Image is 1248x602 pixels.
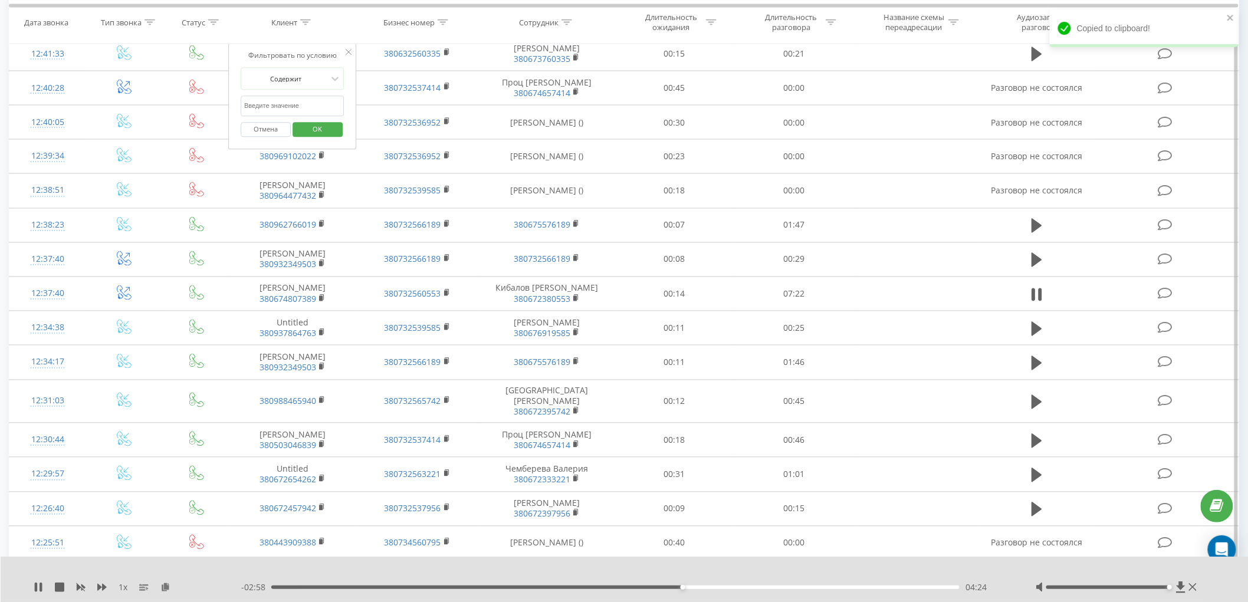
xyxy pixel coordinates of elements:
a: 380732536952 [385,151,441,162]
a: 380732563221 [385,469,441,480]
td: [PERSON_NAME] () [480,526,614,560]
a: 380732537414 [385,82,441,93]
td: 00:14 [614,277,734,311]
td: 00:00 [734,526,855,560]
td: 01:47 [734,208,855,242]
a: 380443909388 [260,537,316,548]
td: [PERSON_NAME] [230,346,355,380]
td: [PERSON_NAME] () [480,174,614,208]
div: 12:40:28 [21,77,74,100]
div: 12:34:38 [21,317,74,340]
span: 04:24 [965,581,987,593]
td: Проц [PERSON_NAME] [480,423,614,458]
div: 12:38:51 [21,179,74,202]
td: 00:00 [734,174,855,208]
a: 380672457942 [260,503,316,514]
td: 00:31 [614,458,734,492]
a: 380988465940 [260,396,316,407]
td: 00:12 [614,380,734,423]
span: Разговор не состоялся [991,82,1082,93]
div: 12:25:51 [21,532,74,555]
div: Длительность разговора [760,12,823,32]
a: 380732566189 [385,219,441,231]
td: Кибалов [PERSON_NAME] [480,277,614,311]
a: 380732539585 [385,323,441,334]
td: 01:46 [734,346,855,380]
div: Тип звонка [101,17,142,27]
td: [PERSON_NAME] [480,311,614,346]
a: 380672397956 [514,508,570,519]
div: 12:41:33 [21,42,74,65]
a: 380962766019 [260,219,316,231]
td: 00:21 [734,37,855,71]
div: 12:29:57 [21,463,74,486]
div: 12:37:40 [21,248,74,271]
div: 12:37:40 [21,282,74,305]
div: Copied to clipboard! [1050,9,1239,47]
a: 380732539585 [385,185,441,196]
td: 00:45 [614,71,734,105]
a: 380732537414 [385,435,441,446]
div: Accessibility label [681,585,685,590]
td: 00:00 [734,140,855,174]
td: [PERSON_NAME] [230,174,355,208]
td: [PERSON_NAME] () [480,140,614,174]
a: 380732566189 [385,357,441,368]
a: 380676919585 [514,328,570,339]
div: 12:38:23 [21,214,74,237]
td: 01:01 [734,458,855,492]
td: 00:18 [614,423,734,458]
div: Accessibility label [1168,585,1173,590]
td: [PERSON_NAME] [230,242,355,277]
div: Аудиозапись разговора [1003,12,1079,32]
td: 00:29 [734,242,855,277]
a: 380732566189 [385,254,441,265]
a: 380732566189 [514,254,570,265]
div: Бизнес номер [383,17,435,27]
button: close [1227,13,1235,24]
a: 380969102022 [260,151,316,162]
td: 00:30 [614,106,734,140]
button: OK [293,123,343,137]
a: 380964477432 [260,190,316,202]
div: Клиент [271,17,297,27]
a: 380732565742 [385,396,441,407]
a: 380732537956 [385,503,441,514]
div: 12:30:44 [21,429,74,452]
a: 380672395742 [514,406,570,417]
a: 380673760335 [514,53,570,64]
input: Введите значение [241,96,344,117]
div: Статус [182,17,205,27]
span: Разговор не состоялся [991,151,1082,162]
a: 380672333221 [514,474,570,485]
a: 380932349503 [260,259,316,270]
a: 380932349503 [260,362,316,373]
span: Разговор не состоялся [991,537,1082,548]
td: Чемберева Валерия [480,458,614,492]
a: 380732536952 [385,117,441,128]
td: 00:15 [734,492,855,526]
td: 00:46 [734,423,855,458]
div: Дата звонка [24,17,68,27]
td: 00:15 [614,37,734,71]
td: 00:11 [614,346,734,380]
a: 380632560335 [385,48,441,59]
a: 380734560795 [385,537,441,548]
td: [PERSON_NAME] () [480,106,614,140]
a: 380672654262 [260,474,316,485]
td: Проц [PERSON_NAME] [480,71,614,105]
span: Разговор не состоялся [991,117,1082,128]
a: 380675576189 [514,219,570,231]
button: Отмена [241,123,291,137]
a: 380503046839 [260,440,316,451]
div: 12:26:40 [21,498,74,521]
td: [PERSON_NAME] [230,423,355,458]
td: Untitled [230,311,355,346]
td: Untitled [230,458,355,492]
div: 12:39:34 [21,145,74,168]
td: 00:08 [614,242,734,277]
a: 380732560553 [385,288,441,300]
a: 380674657414 [514,440,570,451]
td: [PERSON_NAME] [480,492,614,526]
span: - 02:58 [241,581,271,593]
